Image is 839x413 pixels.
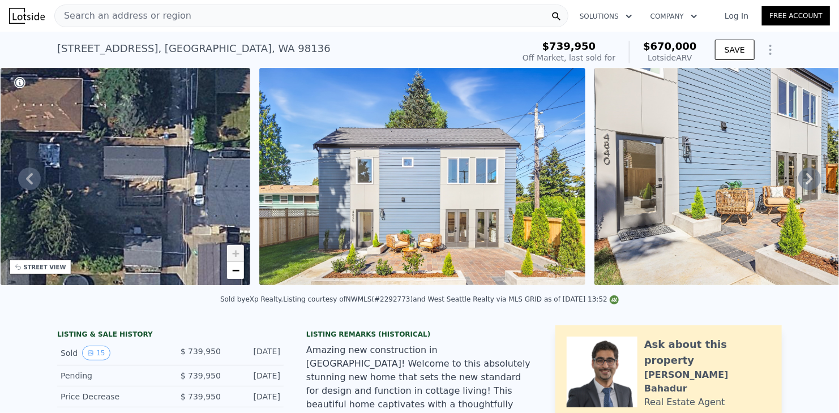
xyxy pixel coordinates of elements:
[9,8,45,24] img: Lotside
[610,295,619,304] img: NWMLS Logo
[82,346,110,360] button: View historical data
[181,347,221,356] span: $ 739,950
[715,40,755,60] button: SAVE
[230,346,280,360] div: [DATE]
[759,38,782,61] button: Show Options
[230,370,280,381] div: [DATE]
[644,368,770,395] div: [PERSON_NAME] Bahadur
[571,6,641,27] button: Solutions
[711,10,762,21] a: Log In
[643,52,697,63] div: Lotside ARV
[641,6,707,27] button: Company
[306,330,533,339] div: Listing Remarks (Historical)
[762,6,830,25] a: Free Account
[227,245,244,262] a: Zoom in
[232,246,239,260] span: +
[232,263,239,277] span: −
[61,346,161,360] div: Sold
[643,40,697,52] span: $670,000
[181,371,221,380] span: $ 739,950
[61,391,161,402] div: Price Decrease
[227,262,244,279] a: Zoom out
[57,330,284,341] div: LISTING & SALE HISTORY
[283,295,619,303] div: Listing courtesy of NWMLS (#2292773) and West Seattle Realty via MLS GRID as of [DATE] 13:52
[55,9,191,23] span: Search an address or region
[57,41,331,57] div: [STREET_ADDRESS] , [GEOGRAPHIC_DATA] , WA 98136
[644,395,725,409] div: Real Estate Agent
[230,391,280,402] div: [DATE]
[644,337,770,368] div: Ask about this property
[220,295,283,303] div: Sold by eXp Realty .
[259,68,585,285] img: Sale: 148788914 Parcel: 121409855
[523,52,615,63] div: Off Market, last sold for
[61,370,161,381] div: Pending
[181,392,221,401] span: $ 739,950
[542,40,596,52] span: $739,950
[24,263,66,272] div: STREET VIEW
